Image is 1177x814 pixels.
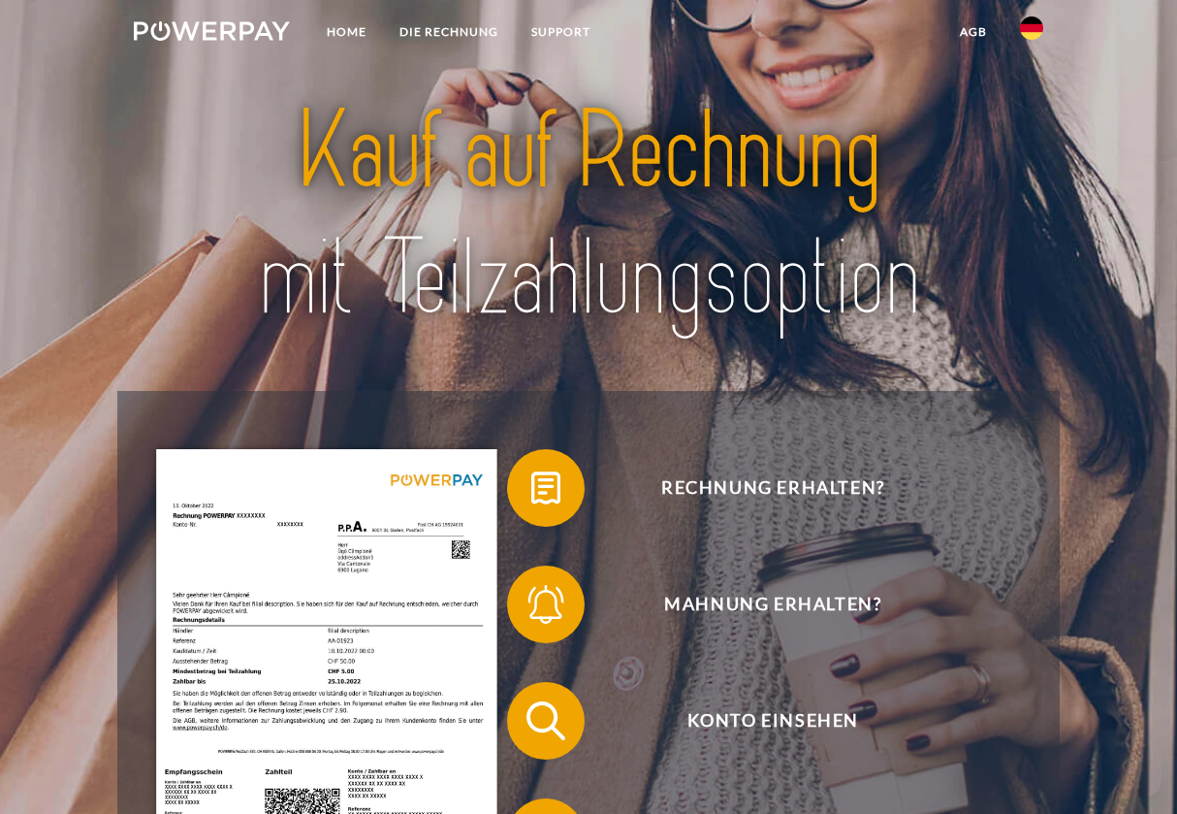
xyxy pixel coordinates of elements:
[507,449,1011,527] button: Rechnung erhalten?
[515,15,607,49] a: SUPPORT
[178,81,998,348] img: title-powerpay_de.svg
[383,15,515,49] a: DIE RECHNUNG
[1099,736,1161,798] iframe: Schaltfläche zum Öffnen des Messaging-Fensters
[522,697,570,745] img: qb_search.svg
[943,15,1003,49] a: agb
[507,566,1011,643] button: Mahnung erhalten?
[507,682,1011,760] button: Konto einsehen
[535,566,1010,643] span: Mahnung erhalten?
[134,21,290,41] img: logo-powerpay-white.svg
[535,449,1010,527] span: Rechnung erhalten?
[310,15,383,49] a: Home
[522,580,570,629] img: qb_bell.svg
[535,682,1010,760] span: Konto einsehen
[1020,16,1043,40] img: de
[522,464,570,512] img: qb_bill.svg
